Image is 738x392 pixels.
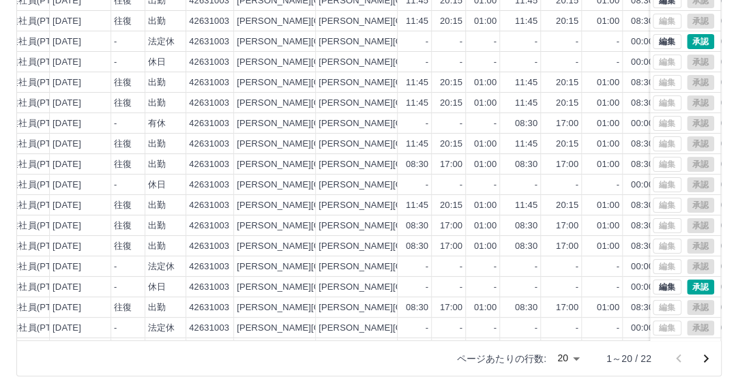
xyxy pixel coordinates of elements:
[189,240,229,253] div: 42631003
[1,260,72,273] div: 営業社員(PT契約)
[457,352,546,365] p: ページあたりの行数:
[515,301,537,314] div: 08:30
[631,220,653,232] div: 08:30
[53,117,81,130] div: [DATE]
[535,179,537,192] div: -
[319,138,581,151] div: [PERSON_NAME][GEOGRAPHIC_DATA][GEOGRAPHIC_DATA]
[114,179,117,192] div: -
[460,322,462,335] div: -
[440,199,462,212] div: 20:15
[148,117,166,130] div: 有休
[148,56,166,69] div: 休日
[474,97,497,110] div: 01:00
[426,281,428,294] div: -
[189,281,229,294] div: 42631003
[148,76,166,89] div: 出勤
[114,35,117,48] div: -
[1,281,72,294] div: 営業社員(PT契約)
[406,220,428,232] div: 08:30
[474,240,497,253] div: 01:00
[687,34,714,49] button: 承認
[576,56,578,69] div: -
[556,199,578,212] div: 20:15
[237,179,405,192] div: [PERSON_NAME][GEOGRAPHIC_DATA]
[148,322,175,335] div: 法定休
[631,199,653,212] div: 08:30
[406,301,428,314] div: 08:30
[189,260,229,273] div: 42631003
[114,301,132,314] div: 往復
[319,281,581,294] div: [PERSON_NAME][GEOGRAPHIC_DATA][GEOGRAPHIC_DATA]
[535,322,537,335] div: -
[237,158,405,171] div: [PERSON_NAME][GEOGRAPHIC_DATA]
[114,56,117,69] div: -
[692,345,720,372] button: 次のページへ
[1,179,72,192] div: 営業社員(PT契約)
[148,35,175,48] div: 法定休
[1,117,72,130] div: 営業社員(PT契約)
[440,301,462,314] div: 17:00
[189,56,229,69] div: 42631003
[53,138,81,151] div: [DATE]
[426,179,428,192] div: -
[1,158,72,171] div: 営業社員(PT契約)
[237,281,405,294] div: [PERSON_NAME][GEOGRAPHIC_DATA]
[576,281,578,294] div: -
[189,301,229,314] div: 42631003
[597,240,619,253] div: 01:00
[53,199,81,212] div: [DATE]
[440,240,462,253] div: 17:00
[189,97,229,110] div: 42631003
[515,199,537,212] div: 11:45
[114,322,117,335] div: -
[597,97,619,110] div: 01:00
[597,220,619,232] div: 01:00
[114,76,132,89] div: 往復
[494,281,497,294] div: -
[440,158,462,171] div: 17:00
[631,97,653,110] div: 08:30
[114,220,132,232] div: 往復
[148,97,166,110] div: 出勤
[535,35,537,48] div: -
[237,301,405,314] div: [PERSON_NAME][GEOGRAPHIC_DATA]
[114,281,117,294] div: -
[440,15,462,28] div: 20:15
[114,158,132,171] div: 往復
[460,179,462,192] div: -
[617,56,619,69] div: -
[237,260,405,273] div: [PERSON_NAME][GEOGRAPHIC_DATA]
[1,56,72,69] div: 営業社員(PT契約)
[494,35,497,48] div: -
[319,35,581,48] div: [PERSON_NAME][GEOGRAPHIC_DATA][GEOGRAPHIC_DATA]
[189,76,229,89] div: 42631003
[687,280,714,295] button: 承認
[576,322,578,335] div: -
[460,117,462,130] div: -
[319,220,581,232] div: [PERSON_NAME][GEOGRAPHIC_DATA][GEOGRAPHIC_DATA]
[474,138,497,151] div: 01:00
[319,76,581,89] div: [PERSON_NAME][GEOGRAPHIC_DATA][GEOGRAPHIC_DATA]
[148,158,166,171] div: 出勤
[597,76,619,89] div: 01:00
[556,220,578,232] div: 17:00
[189,158,229,171] div: 42631003
[515,158,537,171] div: 08:30
[617,322,619,335] div: -
[474,199,497,212] div: 01:00
[53,281,81,294] div: [DATE]
[460,56,462,69] div: -
[1,220,72,232] div: 営業社員(PT契約)
[631,56,653,69] div: 00:00
[114,138,132,151] div: 往復
[406,240,428,253] div: 08:30
[189,15,229,28] div: 42631003
[494,117,497,130] div: -
[556,158,578,171] div: 17:00
[631,35,653,48] div: 00:00
[1,199,72,212] div: 営業社員(PT契約)
[474,15,497,28] div: 01:00
[53,97,81,110] div: [DATE]
[606,352,651,365] p: 1～20 / 22
[597,15,619,28] div: 01:00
